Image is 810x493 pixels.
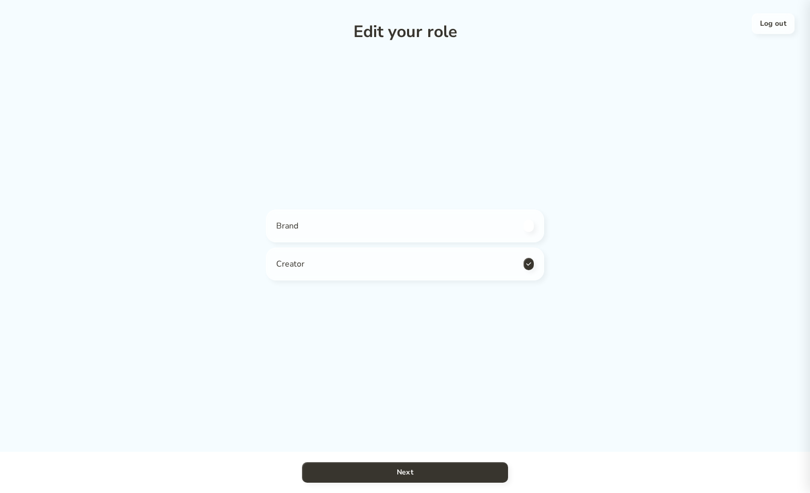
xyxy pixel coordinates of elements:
button: Log out [752,13,795,34]
h4: Log out [760,17,786,30]
h1: Edit your role [266,21,544,43]
p: Creator [276,258,305,270]
h4: Next [397,466,413,479]
p: Brand [276,220,298,232]
button: Next [302,462,508,483]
